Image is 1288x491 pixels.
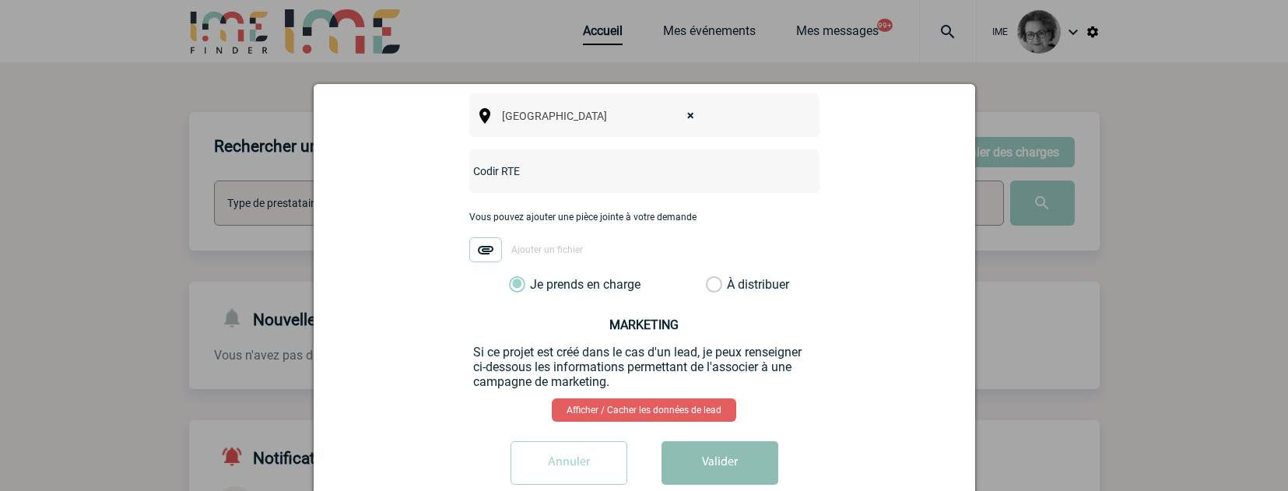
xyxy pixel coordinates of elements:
[469,161,778,181] input: Nom de l'événement
[509,277,535,293] label: Je prends en charge
[473,317,816,332] h3: MARKETING
[496,105,710,127] span: Ile de France
[511,244,583,255] span: Ajouter un fichier
[511,441,627,485] input: Annuler
[552,398,736,422] a: Afficher / Cacher les données de lead
[706,277,722,293] label: À distribuer
[469,212,819,223] p: Vous pouvez ajouter une pièce jointe à votre demande
[473,345,816,389] p: Si ce projet est créé dans le cas d'un lead, je peux renseigner ci-dessous les informations perme...
[662,441,778,485] button: Valider
[687,105,694,127] span: ×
